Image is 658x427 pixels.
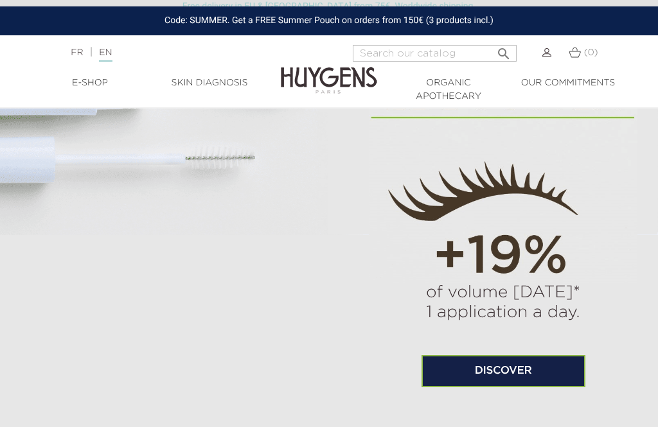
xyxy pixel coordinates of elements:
[492,41,515,58] button: 
[496,42,511,58] i: 
[369,283,637,323] p: of volume [DATE]* 1 application a day.
[99,48,112,62] a: EN
[369,40,637,283] img: cils sourcils
[150,76,269,90] a: Skin Diagnosis
[353,45,517,62] input: Search
[584,48,598,57] span: (0)
[422,355,585,387] a: Discover
[64,45,264,60] div: |
[71,48,83,57] a: FR
[389,76,508,103] a: Organic Apothecary
[30,76,150,90] a: E-Shop
[508,76,628,90] a: Our commitments
[281,46,377,96] img: Huygens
